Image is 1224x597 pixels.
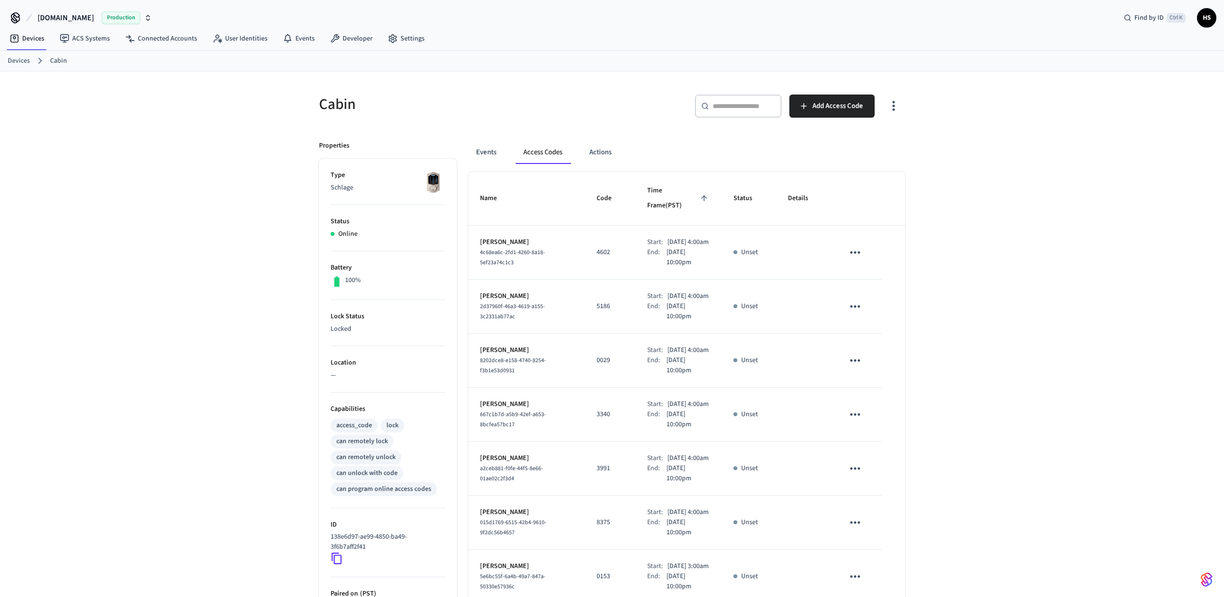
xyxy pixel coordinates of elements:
div: access_code [336,421,372,431]
span: 4c68ea6c-2fd1-4260-8a18-5ef23a74c1c3 [480,248,545,267]
a: Settings [380,30,432,47]
p: [DATE] 10:00pm [666,247,710,268]
div: End: [647,409,666,430]
p: Location [331,358,445,368]
h5: Cabin [319,95,606,114]
p: 100% [345,275,361,285]
p: Online [338,229,358,239]
p: Unset [741,301,758,312]
div: End: [647,571,666,592]
p: Unset [741,247,758,258]
p: 3340 [597,409,624,420]
p: Type [331,170,445,180]
span: Ctrl K [1167,13,1185,23]
div: End: [647,355,666,376]
span: Code [597,191,624,206]
p: [PERSON_NAME] [480,399,573,409]
div: End: [647,517,666,538]
p: Unset [741,517,758,528]
p: [DATE] 4:00am [667,453,709,463]
span: Add Access Code [812,100,863,112]
p: [DATE] 4:00am [667,399,709,409]
button: HS [1197,8,1216,27]
p: Unset [741,571,758,582]
div: can program online access codes [336,484,431,494]
p: [DATE] 4:00am [667,291,709,301]
p: [DATE] 10:00pm [666,517,710,538]
p: Battery [331,263,445,273]
p: Unset [741,463,758,474]
p: Properties [319,141,349,151]
span: Status [733,191,765,206]
p: Capabilities [331,404,445,414]
a: User Identities [205,30,275,47]
p: [DATE] 4:00am [667,237,709,247]
a: Devices [2,30,52,47]
div: ant example [468,141,905,164]
span: Details [788,191,821,206]
div: Find by IDCtrl K [1116,9,1193,27]
p: Unset [741,409,758,420]
img: SeamLogoGradient.69752ec5.svg [1201,572,1212,587]
div: End: [647,247,666,268]
p: [DATE] 10:00pm [666,463,710,484]
a: Cabin [50,56,67,66]
p: 138e6d97-ae99-4850-ba49-3f6b7aff2f41 [331,532,441,552]
div: Start: [647,345,667,355]
p: 0153 [597,571,624,582]
p: Lock Status [331,312,445,322]
div: Start: [647,291,667,301]
p: [PERSON_NAME] [480,453,573,463]
a: Devices [8,56,30,66]
div: Start: [647,507,667,517]
p: [PERSON_NAME] [480,561,573,571]
div: can remotely unlock [336,452,396,462]
div: can remotely lock [336,436,388,447]
div: Start: [647,237,667,247]
p: 8375 [597,517,624,528]
p: [DATE] 3:00am [667,561,709,571]
p: 5186 [597,301,624,312]
button: Access Codes [516,141,570,164]
p: 0029 [597,355,624,366]
span: 5e6bc55f-6a4b-49a7-847a-50330e57936c [480,572,545,591]
button: Add Access Code [789,95,875,118]
div: Start: [647,561,667,571]
span: Find by ID [1134,13,1164,23]
p: [DATE] 10:00pm [666,409,710,430]
a: Events [275,30,322,47]
p: [PERSON_NAME] [480,345,573,355]
a: ACS Systems [52,30,118,47]
p: Unset [741,355,758,366]
a: Connected Accounts [118,30,205,47]
div: Start: [647,399,667,409]
p: [PERSON_NAME] [480,237,573,247]
p: Status [331,217,445,227]
div: End: [647,301,666,322]
p: [PERSON_NAME] [480,507,573,517]
button: Actions [582,141,619,164]
p: [PERSON_NAME] [480,291,573,301]
p: [DATE] 4:00am [667,345,709,355]
span: a2ceb881-f0fe-44f5-8e66-01ae02c2f3d4 [480,464,543,483]
a: Developer [322,30,380,47]
span: 667c1b7d-a5b9-42ef-a653-8bcfea57bc17 [480,410,546,429]
div: End: [647,463,666,484]
p: 3991 [597,463,624,474]
span: [DOMAIN_NAME] [38,12,94,24]
span: Name [480,191,509,206]
span: HS [1198,9,1215,27]
p: ID [331,520,445,530]
span: 015d1769-6515-42b4-9610-9f2dc56b4657 [480,518,546,537]
span: 2d37960f-46a3-4619-a155-3c2331ab77ac [480,302,545,321]
p: Schlage [331,183,445,193]
img: Schlage Sense Smart Deadbolt with Camelot Trim, Front [421,170,445,194]
p: [DATE] 10:00pm [666,355,710,376]
button: Events [468,141,504,164]
p: — [331,370,445,380]
span: 8202dce8-e158-4740-8254-f3b1e53d0931 [480,356,546,375]
span: Time Frame(PST) [647,183,710,214]
p: [DATE] 4:00am [667,507,709,517]
div: can unlock with code [336,468,398,478]
span: Production [102,12,140,24]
